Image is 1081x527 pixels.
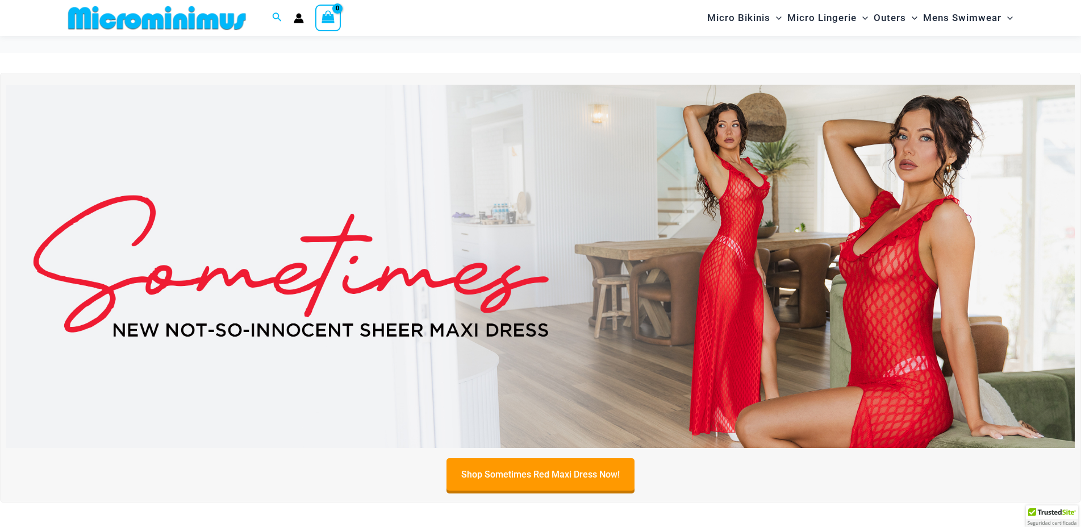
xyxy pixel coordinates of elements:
span: Micro Lingerie [787,3,857,32]
span: Outers [874,3,906,32]
nav: Site Navigation [703,2,1018,34]
span: Menu Toggle [857,3,868,32]
span: Mens Swimwear [923,3,1001,32]
span: Menu Toggle [770,3,782,32]
img: Sometimes Red Maxi Dress [6,85,1075,448]
a: View Shopping Cart, empty [315,5,341,31]
span: Menu Toggle [906,3,917,32]
a: Search icon link [272,11,282,25]
a: OutersMenu ToggleMenu Toggle [871,3,920,32]
a: Micro LingerieMenu ToggleMenu Toggle [784,3,871,32]
div: TrustedSite Certified [1026,505,1078,527]
span: Micro Bikinis [707,3,770,32]
span: Menu Toggle [1001,3,1013,32]
a: Micro BikinisMenu ToggleMenu Toggle [704,3,784,32]
img: MM SHOP LOGO FLAT [64,5,251,31]
a: Account icon link [294,13,304,23]
a: Mens SwimwearMenu ToggleMenu Toggle [920,3,1016,32]
a: Shop Sometimes Red Maxi Dress Now! [446,458,635,491]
